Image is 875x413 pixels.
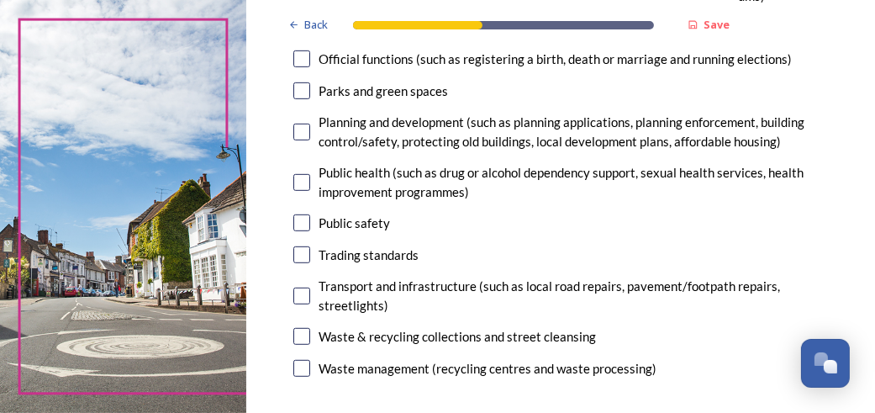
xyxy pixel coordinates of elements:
[319,327,596,347] div: Waste & recycling collections and street cleansing
[319,82,448,101] div: Parks and green spaces
[319,50,792,69] div: Official functions (such as registering a birth, death or marriage and running elections)
[319,113,828,151] div: Planning and development (such as planning applications, planning enforcement, building control/s...
[304,17,328,33] span: Back
[319,359,656,379] div: Waste management (recycling centres and waste processing)
[704,17,730,32] strong: Save
[319,214,390,233] div: Public safety
[319,163,828,201] div: Public health (such as drug or alcohol dependency support, sexual health services, health improve...
[801,339,850,388] button: Open Chat
[319,277,828,315] div: Transport and infrastructure (such as local road repairs, pavement/footpath repairs, streetlights)
[319,246,419,265] div: Trading standards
